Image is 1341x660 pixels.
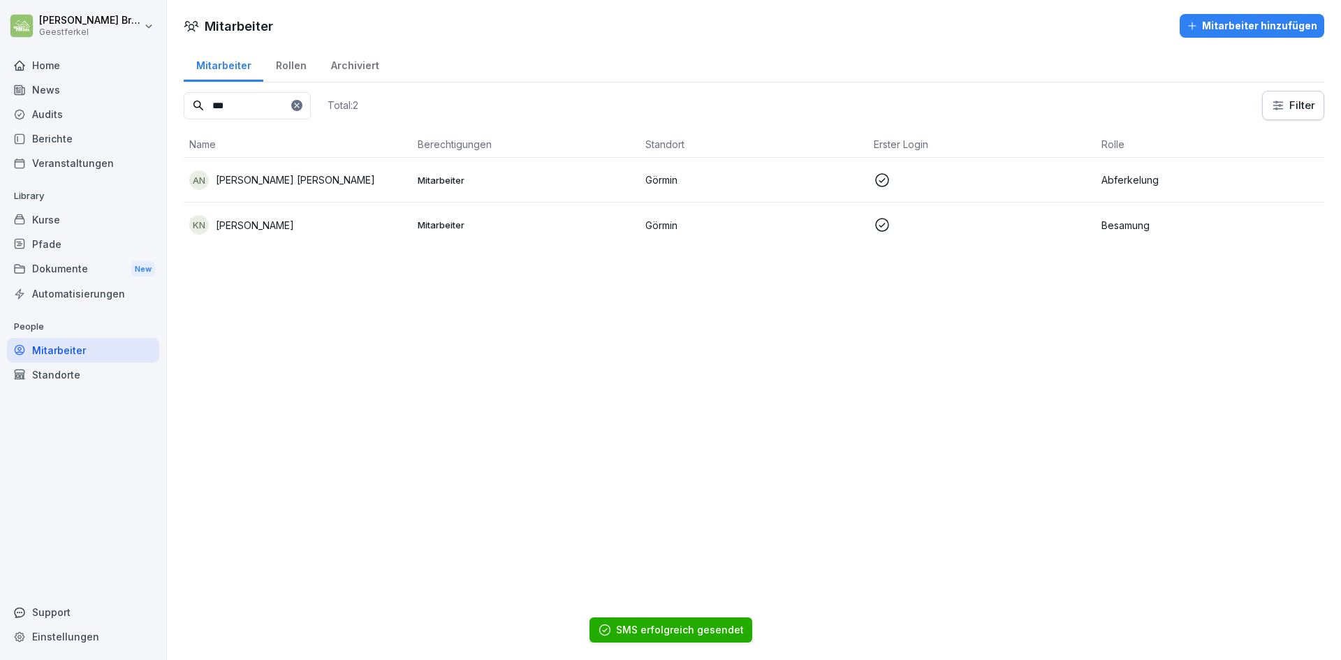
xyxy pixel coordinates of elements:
div: Dokumente [7,256,159,282]
p: [PERSON_NAME] Bruns [39,15,141,27]
p: Geestferkel [39,27,141,37]
th: Erster Login [868,131,1097,158]
a: Home [7,53,159,78]
p: Total: 2 [328,98,358,112]
a: Berichte [7,126,159,151]
a: News [7,78,159,102]
a: Rollen [263,46,318,82]
p: Abferkelung [1101,173,1319,187]
th: Standort [640,131,868,158]
a: DokumenteNew [7,256,159,282]
button: Mitarbeiter hinzufügen [1180,14,1324,38]
p: Besamung [1101,218,1319,233]
div: KN [189,215,209,235]
p: Mitarbeiter [418,219,635,231]
p: [PERSON_NAME] [216,218,294,233]
a: Standorte [7,362,159,387]
div: SMS erfolgreich gesendet [616,623,744,637]
div: New [131,261,155,277]
a: Mitarbeiter [7,338,159,362]
div: Mitarbeiter hinzufügen [1187,18,1317,34]
div: Support [7,600,159,624]
div: Filter [1271,98,1315,112]
a: Kurse [7,207,159,232]
a: Veranstaltungen [7,151,159,175]
p: Library [7,185,159,207]
p: [PERSON_NAME] [PERSON_NAME] [216,173,375,187]
a: Pfade [7,232,159,256]
th: Rolle [1096,131,1324,158]
a: Archiviert [318,46,391,82]
th: Name [184,131,412,158]
p: People [7,316,159,338]
p: Görmin [645,218,863,233]
h1: Mitarbeiter [205,17,273,36]
a: Automatisierungen [7,281,159,306]
a: Einstellungen [7,624,159,649]
div: AN [189,170,209,190]
p: Mitarbeiter [418,174,635,186]
th: Berechtigungen [412,131,640,158]
p: Görmin [645,173,863,187]
button: Filter [1263,91,1324,119]
a: Audits [7,102,159,126]
a: Mitarbeiter [184,46,263,82]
